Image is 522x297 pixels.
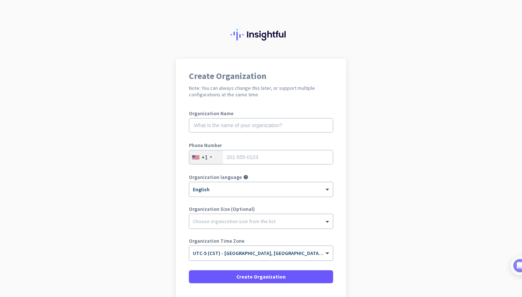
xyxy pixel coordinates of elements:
[189,206,333,212] label: Organization Size (Optional)
[243,175,248,180] i: help
[189,238,333,243] label: Organization Time Zone
[202,154,208,161] div: +1
[189,72,333,80] h1: Create Organization
[236,273,286,280] span: Create Organization
[189,150,333,164] input: 201-555-0123
[189,270,333,283] button: Create Organization
[189,175,242,180] label: Organization language
[189,118,333,133] input: What is the name of your organization?
[231,29,291,41] img: Insightful
[189,85,333,98] h2: Note: You can always change this later, or support multiple configurations at the same time
[189,111,333,116] label: Organization Name
[189,143,333,148] label: Phone Number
